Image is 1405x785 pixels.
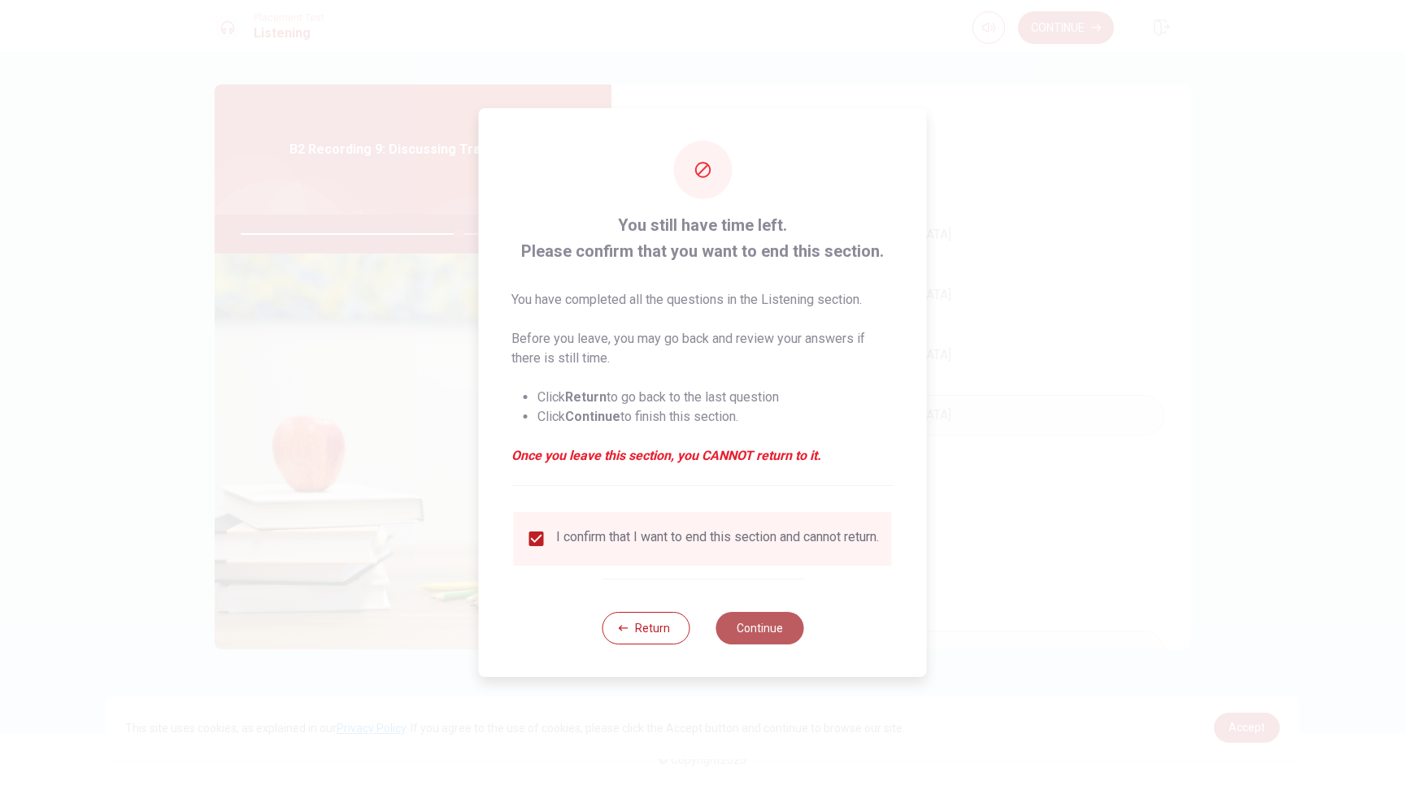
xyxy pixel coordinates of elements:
li: Click to finish this section. [537,407,894,427]
span: You still have time left. Please confirm that you want to end this section. [511,212,894,264]
strong: Continue [565,409,620,424]
em: Once you leave this section, you CANNOT return to it. [511,446,894,466]
p: Before you leave, you may go back and review your answers if there is still time. [511,329,894,368]
button: Return [602,612,689,644]
button: Continue [716,612,803,644]
strong: Return [565,389,607,405]
p: You have completed all the questions in the Listening section. [511,290,894,310]
div: I confirm that I want to end this section and cannot return. [556,529,879,549]
li: Click to go back to the last question [537,388,894,407]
